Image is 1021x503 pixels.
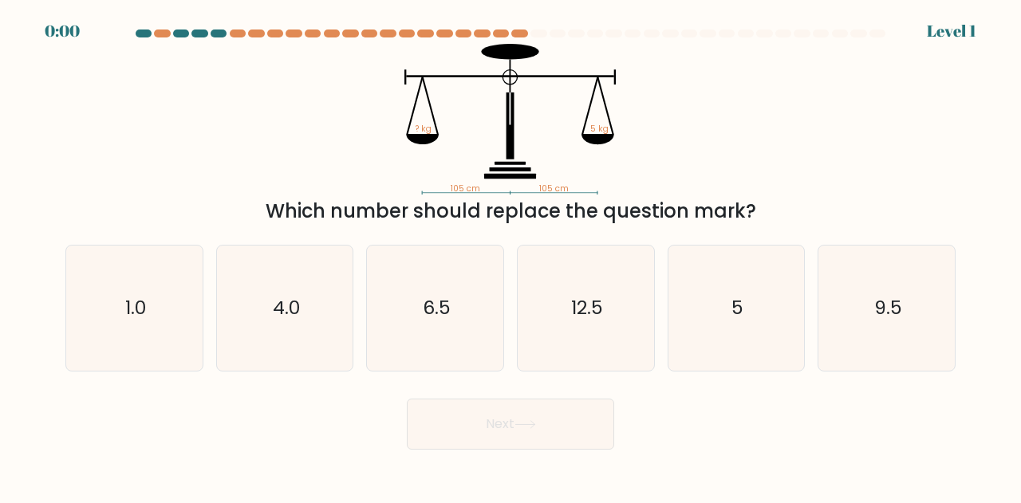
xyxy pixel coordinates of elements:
text: 1.0 [125,295,146,321]
tspan: 5 kg [590,123,609,135]
button: Next [407,399,614,450]
div: Which number should replace the question mark? [75,197,946,226]
text: 6.5 [423,295,451,321]
text: 4.0 [273,295,300,321]
text: 12.5 [571,295,603,321]
text: 9.5 [874,295,902,321]
tspan: 105 cm [451,183,481,195]
text: 5 [731,295,743,321]
div: 0:00 [45,19,80,43]
tspan: 105 cm [539,183,569,195]
tspan: ? kg [416,123,432,135]
div: Level 1 [927,19,976,43]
